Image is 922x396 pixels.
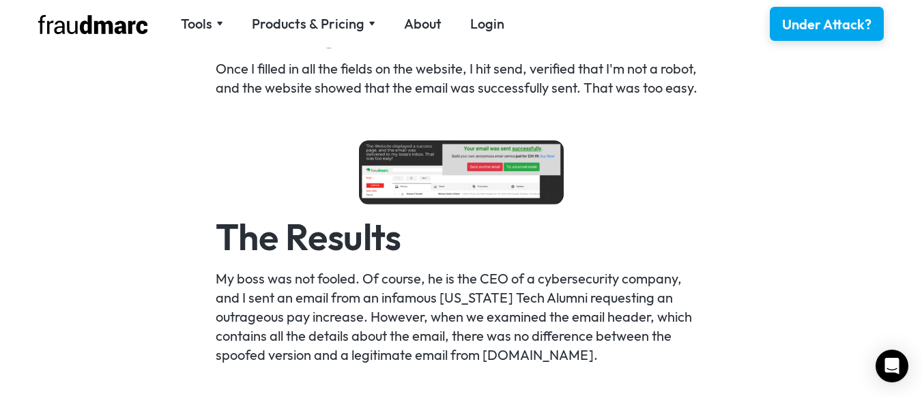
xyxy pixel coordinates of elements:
div: Under Attack? [782,15,871,34]
div: Tools [181,14,212,33]
h2: The Results [216,218,706,255]
p: Once I filled in all the fields on the website, I hit send, verified that I'm not a robot, and th... [216,59,706,97]
p: My boss was not fooled. Of course, he is the CEO of a cybersecurity company, and I sent an email ... [216,269,706,365]
div: Products & Pricing [252,14,364,33]
a: About [404,14,442,33]
div: Open Intercom Messenger [876,350,908,382]
img: Success! (sending a spoofed message) [359,140,564,204]
a: Under Attack? [770,7,884,41]
a: Login [470,14,504,33]
div: Tools [181,14,223,33]
div: Products & Pricing [252,14,375,33]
